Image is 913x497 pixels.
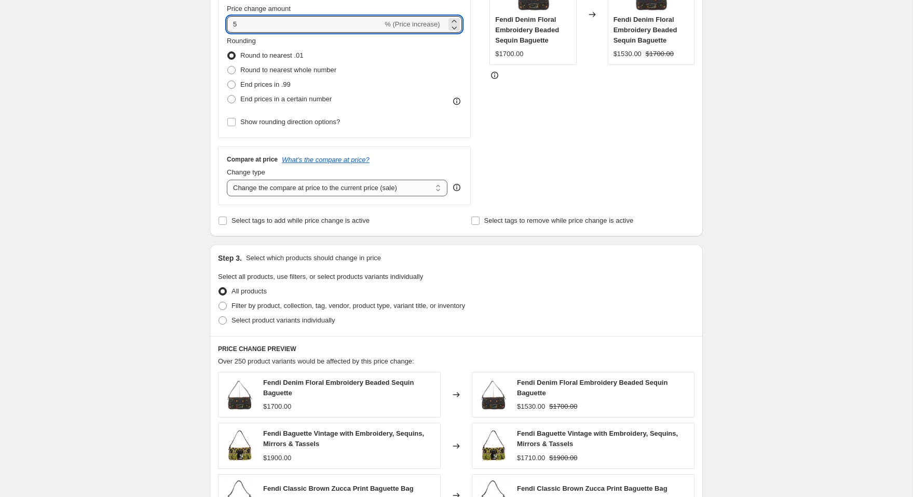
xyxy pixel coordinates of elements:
div: $1530.00 [517,401,545,412]
span: Filter by product, collection, tag, vendor, product type, variant title, or inventory [231,302,465,310]
strike: $1700.00 [646,49,674,59]
div: help [452,182,462,193]
h6: PRICE CHANGE PREVIEW [218,345,694,353]
img: ScreenShot2025-05-18at6.53.59PM_80x.png [224,379,255,410]
span: End prices in a certain number [240,95,332,103]
button: What's the compare at price? [282,156,370,164]
span: Fendi Denim Floral Embroidery Beaded Sequin Baguette [614,16,677,44]
img: Screenshot_2024-10-09_113457_80x.png [478,431,509,462]
span: Over 250 product variants would be affected by this price change: [218,357,414,365]
img: Screenshot_2024-10-09_113457_80x.png [224,431,255,462]
span: Round to nearest whole number [240,66,336,74]
span: Select tags to add while price change is active [231,217,370,224]
p: Select which products should change in price [246,253,381,263]
div: $1530.00 [614,49,642,59]
strike: $1700.00 [549,401,577,412]
input: -15 [227,16,383,33]
span: Fendi Classic Brown Zucca Print Baguette Bag [517,485,667,492]
span: Fendi Baguette Vintage with Embroidery, Sequins, Mirrors & Tassels [517,429,678,448]
span: % (Price increase) [385,20,440,28]
span: Round to nearest .01 [240,51,303,59]
span: Select tags to remove while price change is active [484,217,634,224]
span: Fendi Denim Floral Embroidery Beaded Sequin Baguette [495,16,559,44]
div: $1710.00 [517,453,545,463]
span: End prices in .99 [240,80,291,88]
span: Fendi Denim Floral Embroidery Beaded Sequin Baguette [263,379,414,397]
span: Rounding [227,37,256,45]
div: $1900.00 [263,453,291,463]
img: ScreenShot2025-05-18at6.53.59PM_80x.png [478,379,509,410]
span: All products [231,287,267,295]
span: Show rounding direction options? [240,118,340,126]
span: Fendi Classic Brown Zucca Print Baguette Bag [263,485,414,492]
h3: Compare at price [227,155,278,164]
div: $1700.00 [495,49,523,59]
span: Fendi Denim Floral Embroidery Beaded Sequin Baguette [517,379,667,397]
span: Select product variants individually [231,316,335,324]
span: Change type [227,168,265,176]
div: $1700.00 [263,401,291,412]
h2: Step 3. [218,253,242,263]
span: Price change amount [227,5,291,12]
strike: $1900.00 [549,453,577,463]
span: Select all products, use filters, or select products variants individually [218,273,423,280]
span: Fendi Baguette Vintage with Embroidery, Sequins, Mirrors & Tassels [263,429,424,448]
